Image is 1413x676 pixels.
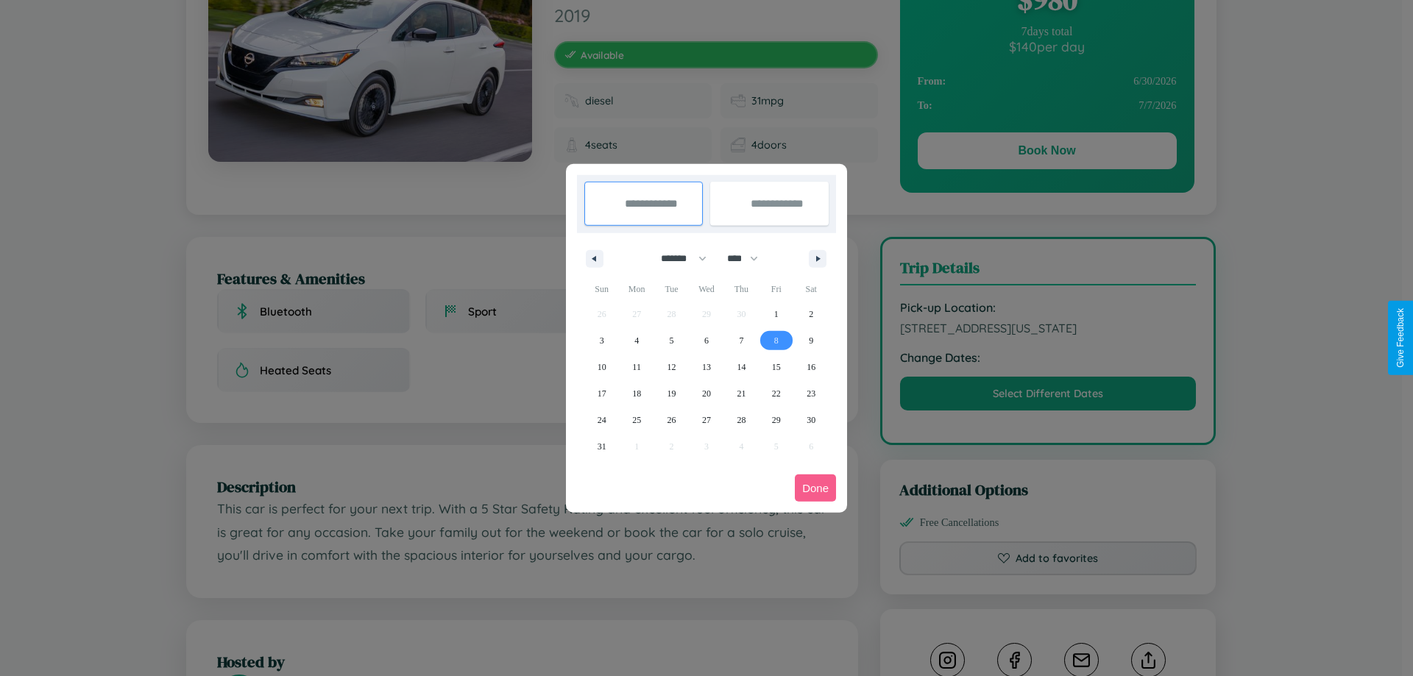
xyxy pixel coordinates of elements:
button: 7 [724,327,759,354]
span: 21 [737,380,746,407]
button: 12 [654,354,689,380]
button: 21 [724,380,759,407]
span: 27 [702,407,711,433]
span: 30 [807,407,815,433]
button: 20 [689,380,723,407]
button: 6 [689,327,723,354]
span: 13 [702,354,711,380]
button: 17 [584,380,619,407]
span: 20 [702,380,711,407]
button: 1 [759,301,793,327]
span: 7 [739,327,743,354]
button: 19 [654,380,689,407]
span: Sun [584,277,619,301]
span: 24 [598,407,606,433]
span: 18 [632,380,641,407]
button: 10 [584,354,619,380]
span: 8 [774,327,779,354]
button: 23 [794,380,829,407]
button: 25 [619,407,654,433]
span: Sat [794,277,829,301]
button: 16 [794,354,829,380]
button: 22 [759,380,793,407]
button: 5 [654,327,689,354]
button: 28 [724,407,759,433]
span: 16 [807,354,815,380]
button: 31 [584,433,619,460]
span: Mon [619,277,654,301]
span: 31 [598,433,606,460]
span: 25 [632,407,641,433]
span: 2 [809,301,813,327]
span: Thu [724,277,759,301]
button: 2 [794,301,829,327]
span: 22 [772,380,781,407]
span: 29 [772,407,781,433]
button: 4 [619,327,654,354]
span: 11 [632,354,641,380]
span: 6 [704,327,709,354]
span: 3 [600,327,604,354]
span: 14 [737,354,746,380]
button: Done [795,474,836,502]
span: 17 [598,380,606,407]
span: 12 [667,354,676,380]
button: 24 [584,407,619,433]
button: 11 [619,354,654,380]
span: Fri [759,277,793,301]
span: 19 [667,380,676,407]
span: 10 [598,354,606,380]
button: 13 [689,354,723,380]
span: Tue [654,277,689,301]
span: 15 [772,354,781,380]
button: 29 [759,407,793,433]
span: 5 [670,327,674,354]
button: 27 [689,407,723,433]
button: 18 [619,380,654,407]
button: 15 [759,354,793,380]
span: 1 [774,301,779,327]
span: 26 [667,407,676,433]
button: 26 [654,407,689,433]
span: 28 [737,407,746,433]
button: 3 [584,327,619,354]
button: 9 [794,327,829,354]
span: 9 [809,327,813,354]
span: 4 [634,327,639,354]
span: 23 [807,380,815,407]
span: Wed [689,277,723,301]
button: 8 [759,327,793,354]
div: Give Feedback [1395,308,1406,368]
button: 30 [794,407,829,433]
button: 14 [724,354,759,380]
